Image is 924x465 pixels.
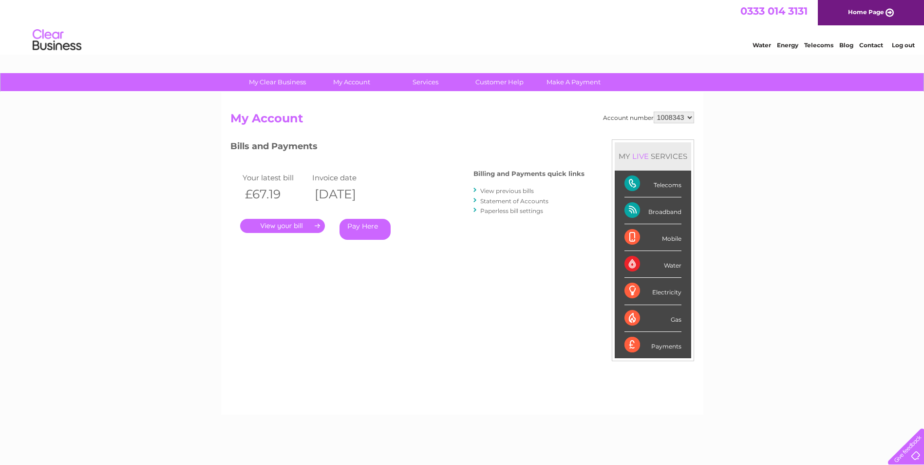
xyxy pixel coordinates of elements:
div: Gas [624,305,681,332]
th: [DATE] [310,184,380,204]
th: £67.19 [240,184,310,204]
a: Paperless bill settings [480,207,543,214]
a: Make A Payment [533,73,614,91]
a: View previous bills [480,187,534,194]
h2: My Account [230,112,694,130]
a: 0333 014 3131 [740,5,808,17]
a: Statement of Accounts [480,197,548,205]
a: Services [385,73,466,91]
a: Log out [892,41,915,49]
a: Contact [859,41,883,49]
a: Telecoms [804,41,833,49]
div: Mobile [624,224,681,251]
div: Electricity [624,278,681,305]
a: My Clear Business [237,73,318,91]
a: Energy [777,41,798,49]
img: logo.png [32,25,82,55]
div: Account number [603,112,694,123]
a: Water [753,41,771,49]
h4: Billing and Payments quick links [473,170,585,177]
div: Broadband [624,197,681,224]
a: Customer Help [459,73,540,91]
a: My Account [311,73,392,91]
div: Telecoms [624,171,681,197]
td: Invoice date [310,171,380,184]
div: Water [624,251,681,278]
a: Blog [839,41,853,49]
div: LIVE [630,152,651,161]
div: Payments [624,332,681,358]
a: Pay Here [339,219,391,240]
div: MY SERVICES [615,142,691,170]
a: . [240,219,325,233]
td: Your latest bill [240,171,310,184]
h3: Bills and Payments [230,139,585,156]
